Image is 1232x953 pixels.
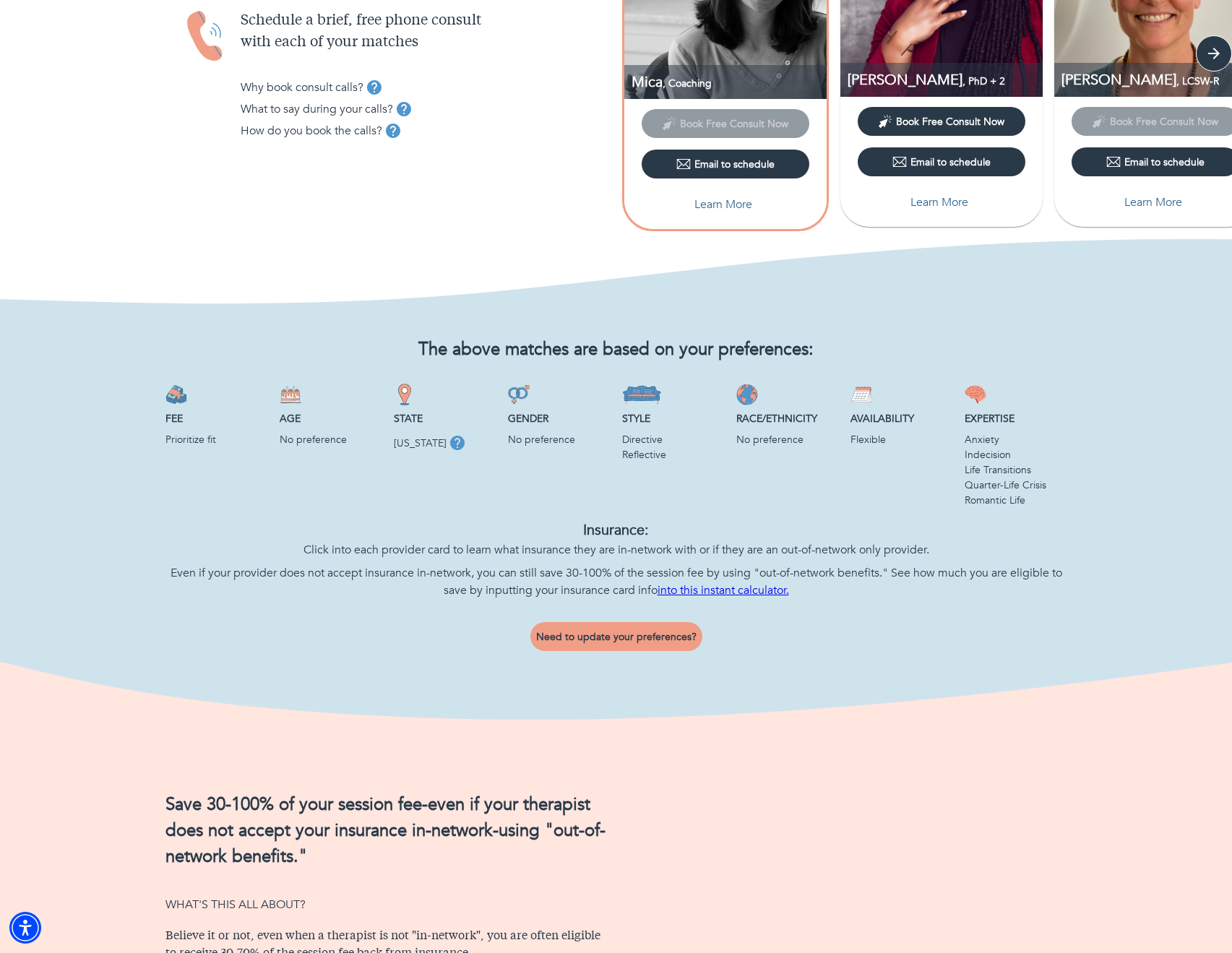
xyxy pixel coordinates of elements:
[622,411,725,426] p: Style
[965,447,1067,462] p: Indecision
[965,493,1067,508] p: Romantic Life
[165,384,187,405] img: Fee
[896,115,1004,129] span: Book Free Consult Now
[965,411,1067,426] p: Expertise
[736,384,758,405] img: Race/Ethnicity
[965,384,986,405] img: Expertise
[530,622,702,651] button: Need to update your preferences?
[9,912,41,944] div: Accessibility Menu
[850,411,953,426] p: Availability
[183,10,229,63] img: Handset
[736,432,839,447] p: No preference
[1106,155,1205,169] div: Email to schedule
[910,194,968,211] p: Learn More
[280,432,382,447] p: No preference
[962,74,1005,88] span: , PhD + 2
[165,792,608,870] h2: Save 30-100% of your session fee-even if your therapist does not accept your insurance in-network...
[165,541,1067,559] p: Click into each provider card to learn what insurance they are in-network with or if they are an ...
[165,432,268,447] p: Prioritize fit
[892,155,991,169] div: Email to schedule
[393,98,415,120] button: tooltip
[241,100,393,118] p: What to say during your calls?
[382,120,404,142] button: tooltip
[241,79,363,96] p: Why book consult calls?
[632,72,827,92] p: Coaching
[858,107,1025,136] button: Book Free Consult Now
[394,436,447,451] p: [US_STATE]
[965,462,1067,478] p: Life Transitions
[165,340,1067,361] h2: The above matches are based on your preferences:
[508,411,611,426] p: Gender
[736,411,839,426] p: Race/Ethnicity
[965,478,1067,493] p: Quarter-Life Crisis
[280,384,301,405] img: Age
[165,896,608,913] p: WHAT'S THIS ALL ABOUT?
[508,432,611,447] p: No preference
[676,157,775,171] div: Email to schedule
[280,411,382,426] p: Age
[165,411,268,426] p: Fee
[858,147,1025,176] button: Email to schedule
[241,10,616,53] p: Schedule a brief, free phone consult with each of your matches
[622,432,725,447] p: Directive
[447,432,468,454] button: tooltip
[241,122,382,139] p: How do you book the calls?
[508,384,530,405] img: Gender
[536,630,697,644] span: Need to update your preferences?
[622,384,662,405] img: Style
[658,582,789,598] a: into this instant calculator.
[165,564,1067,599] p: Even if your provider does not accept insurance in-network, you can still save 30-100% of the ses...
[394,411,496,426] p: State
[848,70,1043,90] p: [PERSON_NAME]
[1124,194,1182,211] p: Learn More
[850,384,872,405] img: Availability
[965,432,1067,447] p: Anxiety
[622,447,725,462] p: Reflective
[663,77,712,90] span: , Coaching
[165,519,1067,541] p: Insurance:
[642,190,809,219] button: Learn More
[1176,74,1219,88] span: , LCSW-R
[642,150,809,178] button: Email to schedule
[394,384,415,405] img: State
[642,116,809,130] span: This provider has not yet shared their calendar link. Please email the provider to schedule
[858,188,1025,217] button: Learn More
[363,77,385,98] button: tooltip
[850,432,953,447] p: Flexible
[694,196,752,213] p: Learn More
